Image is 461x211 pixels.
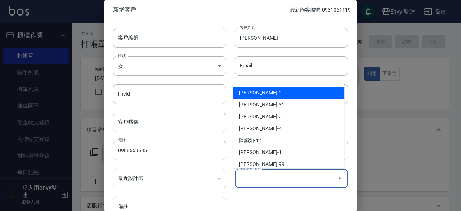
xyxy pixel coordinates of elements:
div: 女 [113,56,226,75]
li: [PERSON_NAME]-1 [233,146,344,158]
button: Close [334,172,345,184]
label: 性別 [118,53,126,58]
li: [PERSON_NAME]-4 [233,123,344,135]
li: 陳韻如-42 [233,135,344,146]
label: 電話 [118,137,126,143]
li: [PERSON_NAME]-31 [233,99,344,111]
span: 新增客戶 [113,6,290,13]
li: [PERSON_NAME]-99 [233,158,344,170]
li: [PERSON_NAME]-2 [233,111,344,123]
p: 最新顧客編號: 0931061119 [290,6,351,13]
li: [PERSON_NAME]-9 [233,87,344,99]
label: 客戶姓名 [240,25,255,30]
